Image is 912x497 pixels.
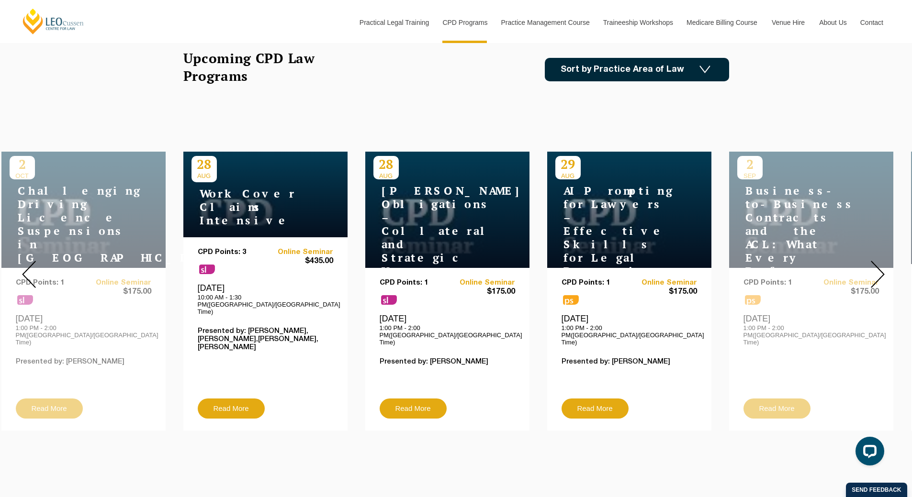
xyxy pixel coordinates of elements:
img: Prev [22,261,36,288]
a: Contact [853,2,890,43]
iframe: LiveChat chat widget [848,433,888,473]
a: Read More [380,398,447,419]
h4: [PERSON_NAME] Obligations – Collateral and Strategic Uses [373,184,493,278]
p: 28 [191,156,217,172]
a: Read More [562,398,629,419]
h4: WorkCover Claims Intensive [191,187,311,227]
span: sl [199,265,215,274]
h4: AI Prompting for Lawyers – Effective Skills for Legal Practice [555,184,675,278]
img: Icon [699,66,710,74]
p: Presented by: [PERSON_NAME] [380,358,515,366]
p: Presented by: [PERSON_NAME],[PERSON_NAME],[PERSON_NAME],[PERSON_NAME] [198,327,333,352]
a: Medicare Billing Course [679,2,765,43]
div: [DATE] [562,313,697,346]
a: Online Seminar [447,279,515,287]
p: 1:00 PM - 2:00 PM([GEOGRAPHIC_DATA]/[GEOGRAPHIC_DATA] Time) [562,324,697,346]
span: ps [563,295,579,305]
h2: Upcoming CPD Law Programs [183,49,339,85]
a: CPD Programs [435,2,494,43]
a: Traineeship Workshops [596,2,679,43]
p: 1:00 PM - 2:00 PM([GEOGRAPHIC_DATA]/[GEOGRAPHIC_DATA] Time) [380,324,515,346]
img: Next [871,261,885,288]
span: $175.00 [447,287,515,297]
span: $435.00 [265,256,333,266]
p: CPD Points: 3 [198,248,266,256]
a: Venue Hire [765,2,812,43]
span: sl [381,295,397,305]
p: Presented by: [PERSON_NAME] [562,358,697,366]
p: CPD Points: 1 [562,279,630,287]
span: AUG [555,172,581,179]
span: AUG [373,172,399,179]
p: 10:00 AM - 1:30 PM([GEOGRAPHIC_DATA]/[GEOGRAPHIC_DATA] Time) [198,294,333,315]
a: Online Seminar [265,248,333,256]
a: [PERSON_NAME] Centre for Law [22,8,85,35]
a: Sort by Practice Area of Law [545,58,729,81]
span: $175.00 [629,287,697,297]
a: Online Seminar [629,279,697,287]
p: 28 [373,156,399,172]
a: Practical Legal Training [352,2,436,43]
p: CPD Points: 1 [380,279,448,287]
div: [DATE] [198,283,333,315]
p: 29 [555,156,581,172]
a: About Us [812,2,853,43]
div: [DATE] [380,313,515,346]
a: Read More [198,398,265,419]
a: Practice Management Course [494,2,596,43]
span: AUG [191,172,217,179]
